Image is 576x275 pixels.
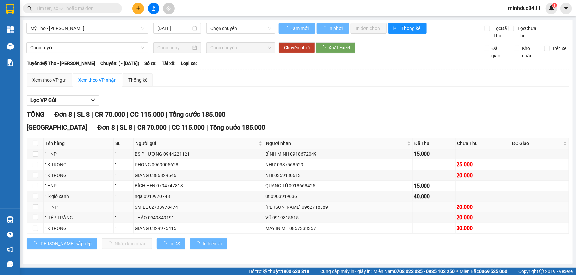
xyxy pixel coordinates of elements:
[265,214,411,221] div: VŨ 0919315515
[279,42,315,53] button: Chuyển phơi
[169,240,180,247] span: In DS
[457,203,509,211] div: 20.000
[181,60,197,67] span: Loại xe:
[284,26,289,31] span: loading
[74,110,75,118] span: |
[166,6,171,11] span: aim
[210,43,271,53] span: Chọn chuyến
[135,151,263,158] div: BS PHƯỢNG 0944221121
[457,171,509,179] div: 20.000
[457,160,509,169] div: 25.000
[115,151,132,158] div: 1
[157,25,191,32] input: 13/08/2025
[265,182,411,189] div: QUANG TÚ 0918668425
[328,25,344,32] span: In phơi
[172,124,205,131] span: CC 115.000
[120,124,132,131] span: SL 8
[394,269,455,274] strong: 0708 023 035 - 0935 103 250
[317,23,349,34] button: In phơi
[314,268,315,275] span: |
[27,61,95,66] b: Tuyến: Mỹ Tho - [PERSON_NAME]
[157,238,185,249] button: In DS
[30,43,144,53] span: Chọn tuyến
[115,182,132,189] div: 1
[45,151,112,158] div: 1HNP
[114,138,134,149] th: SL
[7,216,14,223] img: warehouse-icon
[414,182,454,190] div: 15.000
[135,193,263,200] div: ngà 0919970748
[7,232,13,238] span: question-circle
[95,110,125,118] span: CR 70.000
[552,3,557,8] sup: 1
[265,204,411,211] div: [PERSON_NAME] 0962718389
[553,3,556,8] span: 1
[266,140,406,147] span: Người nhận
[393,26,399,31] span: bar-chart
[135,172,263,179] div: GIANG 0386829546
[249,268,309,275] span: Hỗ trợ kỹ thuật:
[135,182,263,189] div: BÍCH HẸN 0794747813
[373,268,455,275] span: Miền Nam
[77,110,90,118] span: SL 8
[414,150,454,158] div: 15.000
[265,151,411,158] div: BÌNH MINH 0918672049
[36,5,114,12] input: Tìm tên, số ĐT hoặc mã đơn
[321,45,328,50] span: loading
[45,182,112,189] div: 1HNP
[290,25,310,32] span: Làm mới
[115,172,132,179] div: 1
[30,23,144,33] span: Mỹ Tho - Hồ Chí Minh
[456,138,510,149] th: Chưa Thu
[550,45,569,52] span: Trên xe
[328,44,350,51] span: Xuất Excel
[402,25,422,32] span: Thống kê
[190,238,227,249] button: In biên lai
[151,6,156,11] span: file-add
[162,60,176,67] span: Tài xế:
[7,43,14,50] img: warehouse-icon
[32,241,39,246] span: loading
[115,225,132,232] div: 1
[6,4,14,14] img: logo-vxr
[148,3,159,14] button: file-add
[127,110,128,118] span: |
[7,246,13,253] span: notification
[117,124,118,131] span: |
[97,124,115,131] span: Đơn 8
[206,124,208,131] span: |
[45,193,112,200] div: 1 k giỏ xanh
[135,225,263,232] div: GIANG 0329975415
[320,268,372,275] span: Cung cấp máy in - giấy in:
[7,261,13,267] span: message
[515,25,545,39] span: Lọc Chưa Thu
[78,76,117,84] div: Xem theo VP nhận
[413,138,456,149] th: Đã Thu
[503,4,546,12] span: minhduc84.tlt
[388,23,427,34] button: bar-chartThống kê
[539,269,544,274] span: copyright
[316,42,355,53] button: Xuất Excel
[115,204,132,211] div: 1
[169,110,225,118] span: Tổng cước 185.000
[27,110,45,118] span: TỔNG
[135,161,263,168] div: PHONG 0969005628
[322,26,327,31] span: loading
[460,268,507,275] span: Miền Bắc
[32,76,66,84] div: Xem theo VP gửi
[7,26,14,33] img: dashboard-icon
[137,124,167,131] span: CR 70.000
[279,23,315,34] button: Làm mới
[519,45,539,59] span: Kho nhận
[45,161,112,168] div: 1K TRONG
[265,161,411,168] div: NHƯ 0337568529
[457,213,509,222] div: 20.000
[265,172,411,179] div: NHI 0359130613
[134,124,136,131] span: |
[549,5,555,11] img: icon-new-feature
[166,110,167,118] span: |
[163,3,175,14] button: aim
[479,269,507,274] strong: 0369 525 060
[115,161,132,168] div: 1
[210,124,265,131] span: Tổng cước 185.000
